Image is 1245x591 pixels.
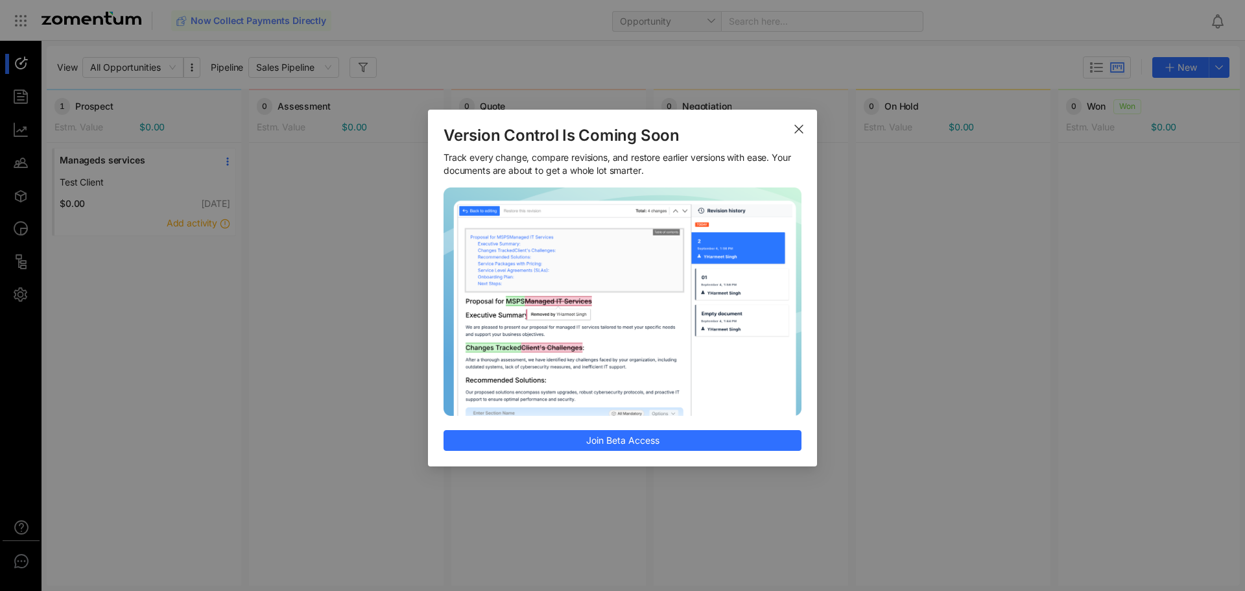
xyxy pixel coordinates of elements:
button: Close [781,110,817,146]
button: Join Beta Access [444,429,801,450]
span: Track every change, compare revisions, and restore earlier versions with ease. Your documents are... [444,151,801,177]
img: 1756976431939-imageforversionmodal.png [444,187,801,416]
span: Version Control Is Coming Soon [444,125,801,146]
span: Join Beta Access [586,433,659,447]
